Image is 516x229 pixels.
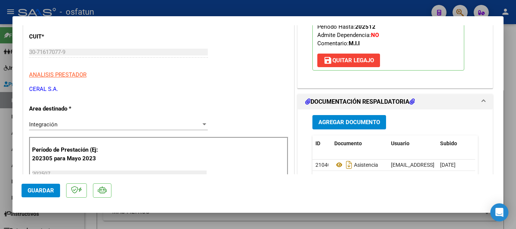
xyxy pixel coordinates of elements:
[305,97,415,106] h1: DOCUMENTACIÓN RESPALDATORIA
[475,135,513,152] datatable-header-cell: Acción
[334,162,378,168] span: Asistencia
[312,135,331,152] datatable-header-cell: ID
[388,135,437,152] datatable-header-cell: Usuario
[440,140,457,146] span: Subido
[29,105,107,113] p: Area destinado *
[29,85,288,94] p: CERAL S.A.
[323,56,332,65] mat-icon: save
[437,135,475,152] datatable-header-cell: Subido
[315,162,331,168] span: 21040
[317,54,380,67] button: Quitar Legajo
[334,140,362,146] span: Documento
[318,119,380,126] span: Agregar Documento
[32,146,108,163] p: Período de Prestación (Ej: 202305 para Mayo 2023
[29,71,87,78] span: ANALISIS PRESTADOR
[317,40,360,47] span: Comentario:
[22,184,60,197] button: Guardar
[323,57,374,64] span: Quitar Legajo
[371,32,379,38] strong: NO
[331,135,388,152] datatable-header-cell: Documento
[298,94,493,109] mat-expansion-panel-header: DOCUMENTACIÓN RESPALDATORIA
[355,23,375,30] strong: 202512
[440,162,456,168] span: [DATE]
[28,187,54,194] span: Guardar
[312,115,386,129] button: Agregar Documento
[29,32,107,41] p: CUIT
[315,140,320,146] span: ID
[29,121,57,128] span: Integración
[490,203,508,221] div: Open Intercom Messenger
[344,159,354,171] i: Descargar documento
[349,40,360,47] strong: M.I.I
[391,140,409,146] span: Usuario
